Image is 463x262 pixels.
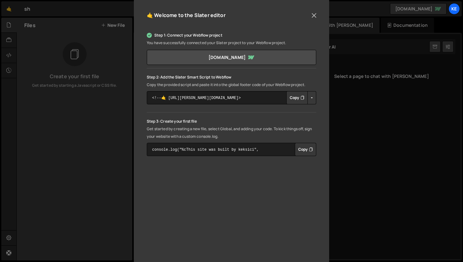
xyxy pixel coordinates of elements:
[147,125,316,140] p: Get started by creating a new file, select Global, and adding your code. To kick things off, sign...
[449,3,460,15] a: ke
[147,81,316,89] p: Copy the provided script and paste it into the global footer code of your Webflow project.
[147,10,226,20] h5: 🤙 Welcome to the Slater editor
[147,50,316,65] a: [DOMAIN_NAME]
[295,143,316,156] div: Button group with nested dropdown
[295,143,316,156] button: Copy
[147,91,316,104] textarea: <!--🤙 [URL][PERSON_NAME][DOMAIN_NAME]> <script>document.addEventListener("DOMContentLoaded", func...
[147,118,316,125] p: Step 3: Create your first file
[147,32,316,39] p: Step 1: Connect your Webflow project
[147,39,316,47] p: You have successfully connected your Slater project to your Webflow project.
[147,73,316,81] p: Step 2: Add the Slater Smart Script to Webflow
[286,91,316,104] div: Button group with nested dropdown
[286,91,308,104] button: Copy
[147,143,316,156] textarea: console.log("%cThis site was built by keksici", "background:blue;color:#fff;padding: 8px;");
[309,11,319,20] button: Close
